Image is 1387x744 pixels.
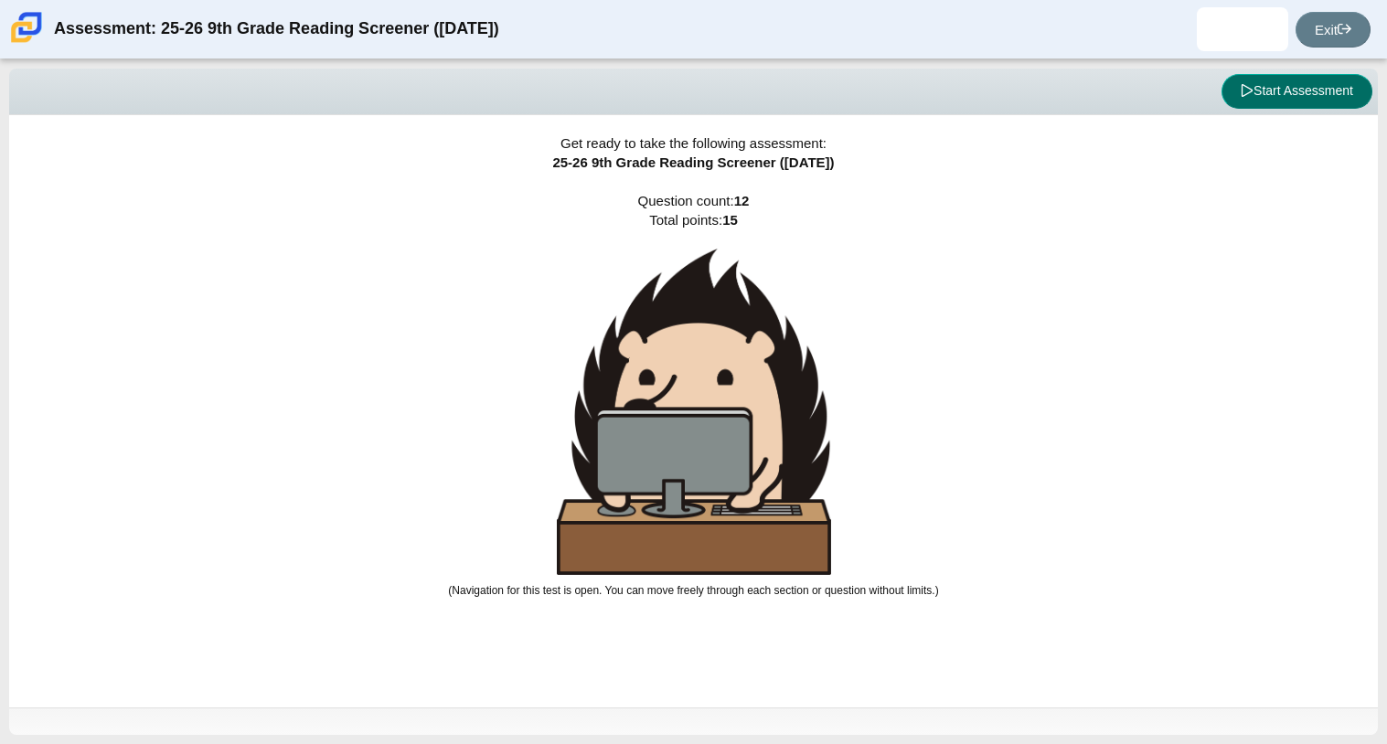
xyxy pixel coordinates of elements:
a: Carmen School of Science & Technology [7,34,46,49]
span: Get ready to take the following assessment: [560,135,827,151]
span: Question count: Total points: [448,193,938,597]
button: Start Assessment [1222,74,1372,109]
div: Assessment: 25-26 9th Grade Reading Screener ([DATE]) [54,7,499,51]
img: kayla.baker.Tb0A88 [1228,15,1257,44]
img: hedgehog-behind-computer-large.png [557,249,831,575]
img: Carmen School of Science & Technology [7,8,46,47]
a: Exit [1296,12,1371,48]
b: 15 [722,212,738,228]
small: (Navigation for this test is open. You can move freely through each section or question without l... [448,584,938,597]
span: 25-26 9th Grade Reading Screener ([DATE]) [552,154,834,170]
b: 12 [734,193,750,208]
